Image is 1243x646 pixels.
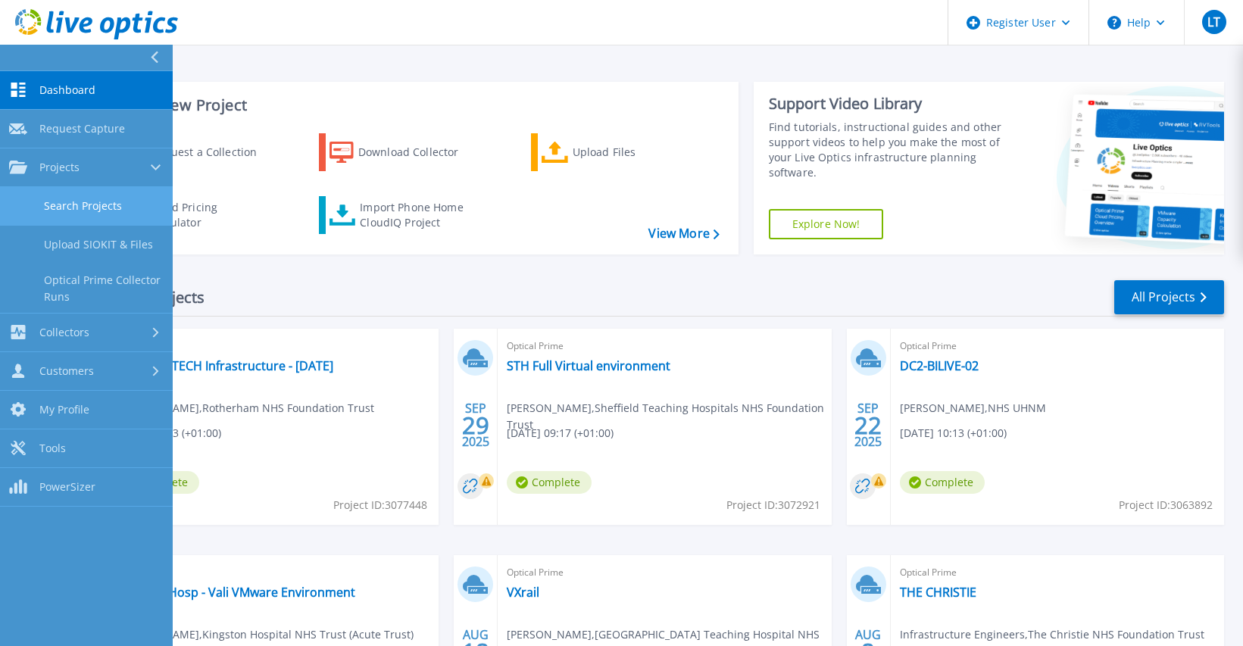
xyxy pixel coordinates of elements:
span: Project ID: 3072921 [726,497,820,513]
div: SEP 2025 [854,398,882,453]
span: Optical Prime [900,338,1215,354]
span: [DATE] 10:13 (+01:00) [900,425,1007,442]
a: STH Full Virtual environment [507,358,670,373]
span: [PERSON_NAME] , NHS UHNM [900,400,1046,417]
span: [PERSON_NAME] , Rotherham NHS Foundation Trust [114,400,374,417]
span: 29 [462,419,489,432]
div: Find tutorials, instructional guides and other support videos to help you make the most of your L... [769,120,1007,180]
div: Import Phone Home CloudIQ Project [360,200,478,230]
span: Project ID: 3077448 [333,497,427,513]
span: PowerSizer [39,480,95,494]
span: Optical Prime [507,564,822,581]
h3: Start a New Project [108,97,719,114]
a: KIngston Hosp - Vali VMware Environment [114,585,355,600]
span: Optical Prime [114,564,429,581]
div: Request a Collection [151,137,272,167]
span: Optical Prime [114,338,429,354]
span: Complete [507,471,592,494]
a: VXrail [507,585,539,600]
span: [PERSON_NAME] , Sheffield Teaching Hospitals NHS Foundation Trust [507,400,831,433]
span: My Profile [39,403,89,417]
a: Explore Now! [769,209,884,239]
div: Cloud Pricing Calculator [148,200,270,230]
a: THE CHRISTIE [900,585,976,600]
span: [PERSON_NAME] , Kingston Hospital NHS Trust (Acute Trust) [114,626,414,643]
a: Cloud Pricing Calculator [108,196,276,234]
div: Support Video Library [769,94,1007,114]
span: Tools [39,442,66,455]
a: Request a Collection [108,133,276,171]
span: Infrastructure Engineers , The Christie NHS Foundation Trust [900,626,1204,643]
a: All Projects [1114,280,1224,314]
div: Download Collector [358,137,479,167]
span: Dashboard [39,83,95,97]
span: 22 [854,419,882,432]
span: LT [1207,16,1220,28]
a: View More [648,226,719,241]
span: Project ID: 3063892 [1119,497,1213,513]
a: Download Collector [319,133,488,171]
span: Optical Prime [900,564,1215,581]
span: Projects [39,161,80,174]
a: Upload Files [531,133,700,171]
a: DC2-BILIVE-02 [900,358,979,373]
span: Customers [39,364,94,378]
span: Request Capture [39,122,125,136]
div: Upload Files [573,137,694,167]
span: Optical Prime [507,338,822,354]
span: Complete [900,471,985,494]
div: SEP 2025 [461,398,490,453]
span: Collectors [39,326,89,339]
a: New MEDITECH Infrastructure - [DATE] [114,358,333,373]
span: [DATE] 09:17 (+01:00) [507,425,614,442]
